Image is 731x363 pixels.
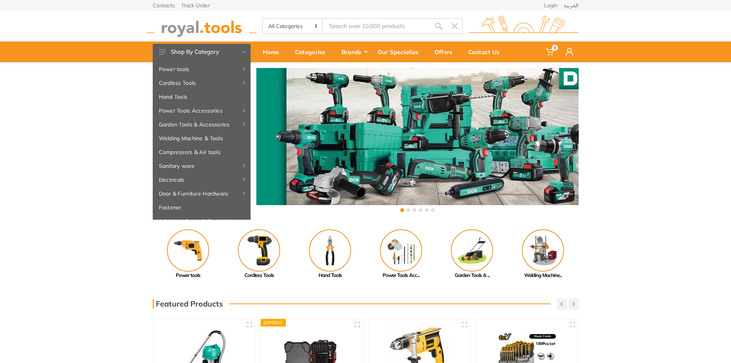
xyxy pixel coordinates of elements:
[437,229,508,279] a: Garden Tools & ...
[372,44,429,60] div: Our Specialize
[153,44,251,60] button: Shop By Category
[290,41,336,62] a: Categories
[153,201,251,214] a: Fastener
[153,90,251,104] a: Hand Tools
[153,229,224,279] a: Power tools
[153,76,251,90] a: Cordless Tools
[261,319,286,327] div: Express
[263,19,323,33] select: Category
[564,3,579,8] a: العربية
[153,159,251,173] a: Sanitary ware
[469,16,579,37] img: royal.tools Logo
[437,272,508,279] div: Garden Tools & ...
[224,272,295,279] div: Cordless Tools
[309,229,351,272] img: Royal - Hand Tools
[522,229,564,272] img: Royal - Welding Machine & Tools
[153,272,224,279] div: Power tools
[153,187,251,201] a: Door & Furniture Hardware
[153,173,251,187] a: Electricals
[372,41,429,62] a: Our Specialize
[336,44,372,60] div: Brands
[153,131,251,145] a: Welding Machine & Tools
[224,229,295,279] a: Cordless Tools
[167,229,209,272] img: Royal - Power tools
[544,3,558,8] a: Login
[147,16,257,37] img: royal.tools Logo
[295,272,366,279] div: Hand Tools
[257,41,290,62] a: Home
[153,104,251,118] a: Power Tools Accessories
[463,41,510,62] a: Contact Us
[541,41,560,62] a: 0
[153,3,175,8] a: Contacts
[153,118,251,131] a: Garden Tools & Accessories
[153,145,251,159] a: Compressors & Air tools
[238,229,280,272] img: Royal - Cordless Tools
[380,229,422,272] img: Royal - Power Tools Accessories
[181,3,210,8] a: Track Order
[153,214,251,228] a: Adhesive, Spray & Chemical
[290,44,336,60] div: Categories
[295,229,366,279] a: Hand Tools
[153,62,251,76] a: Power tools
[323,18,430,34] input: Site search
[508,272,579,279] div: Welding Machine...
[257,44,290,60] div: Home
[552,45,558,51] span: 0
[429,44,463,60] div: Offers
[463,44,510,60] div: Contact Us
[366,272,437,279] div: Power Tools Acc...
[366,229,437,279] a: Power Tools Acc...
[451,229,493,272] img: Royal - Garden Tools & Accessories
[429,41,463,62] a: Offers
[508,229,579,279] a: Welding Machine...
[153,299,223,308] h3: Featured Products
